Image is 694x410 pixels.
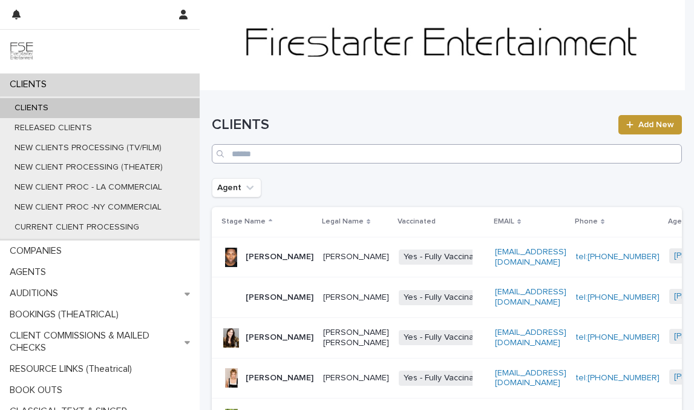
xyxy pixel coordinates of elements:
[398,215,436,228] p: Vaccinated
[323,252,389,262] p: [PERSON_NAME]
[246,373,313,383] p: [PERSON_NAME]
[495,369,566,388] a: [EMAIL_ADDRESS][DOMAIN_NAME]
[221,215,266,228] p: Stage Name
[576,293,660,302] a: tel:[PHONE_NUMBER]
[399,250,491,265] span: Yes - Fully Vaccinated
[10,39,34,64] img: 9JgRvJ3ETPGCJDhvPVA5
[5,222,149,233] p: CURRENT CLIENT PROCESSING
[5,288,68,299] p: AUDITIONS
[323,293,389,303] p: [PERSON_NAME]
[323,373,389,383] p: [PERSON_NAME]
[5,182,172,193] p: NEW CLIENT PROC - LA COMMERCIAL
[399,371,491,386] span: Yes - Fully Vaccinated
[5,103,58,113] p: CLIENTS
[246,293,313,303] p: [PERSON_NAME]
[246,252,313,262] p: [PERSON_NAME]
[5,123,102,133] p: RELEASED CLIENTS
[495,248,566,266] a: [EMAIL_ADDRESS][DOMAIN_NAME]
[212,178,261,197] button: Agent
[5,245,71,257] p: COMPANIES
[638,121,674,129] span: Add New
[5,266,56,278] p: AGENTS
[5,330,185,353] p: CLIENT COMMISSIONS & MAILED CHECKS
[576,333,660,342] a: tel:[PHONE_NUMBER]
[246,332,313,343] p: [PERSON_NAME]
[212,144,682,164] input: Search
[212,116,611,134] h1: CLIENTS
[495,328,566,347] a: [EMAIL_ADDRESS][DOMAIN_NAME]
[668,215,689,228] p: Agent
[575,215,598,228] p: Phone
[495,288,566,306] a: [EMAIL_ADDRESS][DOMAIN_NAME]
[494,215,514,228] p: EMAIL
[5,363,142,375] p: RESOURCE LINKS (Theatrical)
[5,202,171,213] p: NEW CLIENT PROC -NY COMMERCIAL
[399,330,491,345] span: Yes - Fully Vaccinated
[5,162,172,173] p: NEW CLIENT PROCESSING (THEATER)
[5,79,56,90] p: CLIENTS
[399,290,491,305] span: Yes - Fully Vaccinated
[576,374,660,382] a: tel:[PHONE_NUMBER]
[5,143,171,153] p: NEW CLIENTS PROCESSING (TV/FILM)
[322,215,364,228] p: Legal Name
[576,253,660,261] a: tel:[PHONE_NUMBER]
[618,115,682,134] a: Add New
[5,385,72,396] p: BOOK OUTS
[5,309,128,320] p: BOOKINGS (THEATRICAL)
[323,328,389,348] p: [PERSON_NAME] [PERSON_NAME]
